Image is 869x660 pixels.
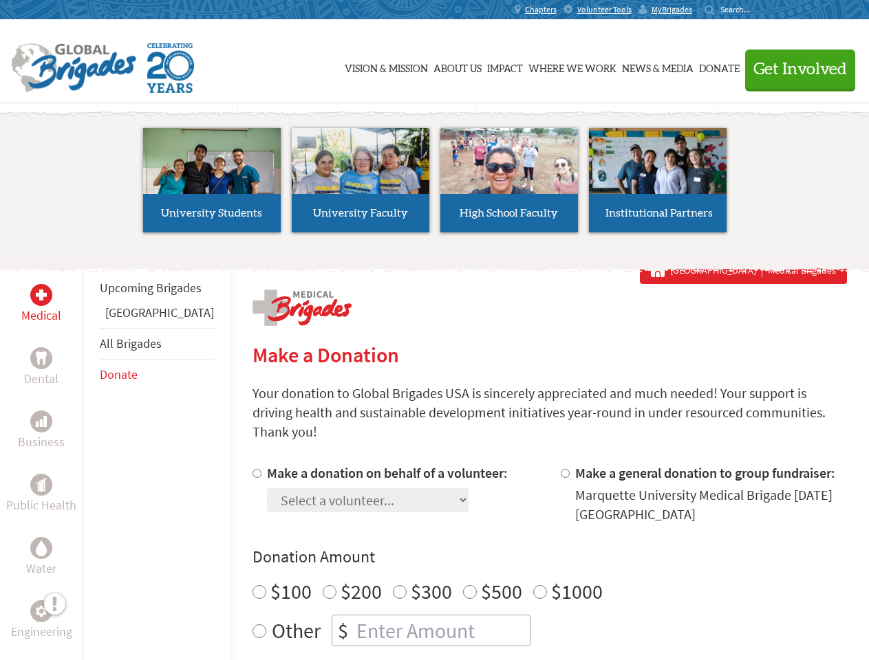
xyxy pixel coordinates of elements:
p: Engineering [11,622,72,641]
img: Dental [36,351,47,364]
img: logo-medical.png [253,289,352,326]
h4: Donation Amount [253,546,847,568]
img: Engineering [36,606,47,617]
input: Search... [720,4,760,14]
img: Global Brigades Logo [11,43,136,93]
p: Your donation to Global Brigades USA is sincerely appreciated and much needed! Your support is dr... [253,384,847,441]
li: Panama [100,303,214,328]
img: Global Brigades Celebrating 20 Years [147,43,194,93]
input: Enter Amount [354,615,530,646]
label: Make a donation on behalf of a volunteer: [267,464,508,481]
a: Public HealthPublic Health [6,474,76,515]
div: Marquette University Medical Brigade [DATE] [GEOGRAPHIC_DATA] [575,485,847,524]
p: Business [18,432,65,452]
li: Donate [100,360,214,390]
a: EngineeringEngineering [11,600,72,641]
a: BusinessBusiness [18,410,65,452]
a: Impact [487,32,523,101]
li: Upcoming Brigades [100,273,214,303]
label: $1000 [551,578,603,604]
span: University Students [161,208,262,219]
a: Where We Work [528,32,616,101]
label: Make a general donation to group fundraiser: [575,464,835,481]
a: High School Faculty [440,128,578,232]
div: Dental [30,347,52,369]
li: All Brigades [100,328,214,360]
a: All Brigades [100,335,162,351]
a: University Faculty [292,128,429,232]
span: Chapters [525,4,557,15]
div: Medical [30,284,52,306]
label: $100 [270,578,312,604]
img: Business [36,416,47,427]
img: Water [36,540,47,555]
a: [GEOGRAPHIC_DATA] [105,305,214,320]
span: Volunteer Tools [577,4,632,15]
a: Institutional Partners [589,128,727,232]
div: Business [30,410,52,432]
div: Engineering [30,600,52,622]
button: Get Involved [745,49,855,89]
a: WaterWater [26,537,56,578]
a: DentalDental [24,347,58,388]
img: menu_brigades_submenu_1.jpg [143,128,281,219]
p: Public Health [6,496,76,515]
span: University Faculty [313,208,408,219]
a: Donate [100,366,138,382]
a: University Students [143,128,281,232]
p: Medical [21,306,61,325]
label: $300 [411,578,452,604]
span: Get Involved [753,61,847,78]
h2: Make a Donation [253,342,847,367]
span: Institutional Partners [605,208,713,219]
a: News & Media [622,32,694,101]
a: MedicalMedical [21,284,61,325]
span: High School Faculty [460,208,558,219]
img: menu_brigades_submenu_3.jpg [440,128,578,195]
p: Water [26,559,56,578]
div: $ [332,615,354,646]
img: menu_brigades_submenu_2.jpg [292,128,429,220]
p: Dental [24,369,58,388]
a: About Us [433,32,482,101]
img: menu_brigades_submenu_4.jpg [589,128,727,219]
label: Other [272,615,321,646]
div: Public Health [30,474,52,496]
label: $200 [341,578,382,604]
a: Upcoming Brigades [100,280,202,296]
a: Vision & Mission [345,32,428,101]
a: Donate [699,32,740,101]
img: Medical [36,289,47,300]
div: Water [30,537,52,559]
span: MyBrigades [652,4,692,15]
img: Public Health [36,478,47,492]
label: $500 [481,578,522,604]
